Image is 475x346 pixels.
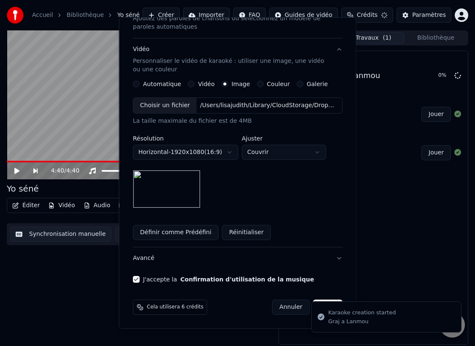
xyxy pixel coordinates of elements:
[133,225,219,240] button: Définir comme Prédéfini
[133,98,197,113] div: Choisir un fichier
[147,304,203,311] span: Cela utilisera 6 crédits
[133,247,343,269] button: Avancé
[143,276,314,282] label: J'accepte la
[133,57,329,74] p: Personnaliser le vidéo de karaoké : utiliser une image, une vidéo ou une couleur
[272,300,309,315] button: Annuler
[198,81,214,87] label: Vidéo
[313,300,342,315] button: Créer
[180,276,314,282] button: J'accepte la
[197,101,340,110] div: /Users/lisajudith/Library/CloudStorage/Dropbox/GWOKA/SELECTION KARAOKA/INDESTWAS KA/fond d'écran...
[231,81,250,87] label: Image
[133,81,343,247] div: VidéoPersonnaliser le vidéo de karaoké : utiliser une image, une vidéo ou une couleur
[242,135,326,141] label: Ajuster
[133,135,238,141] label: Résolution
[143,81,181,87] label: Automatique
[222,225,271,240] button: Réinitialiser
[133,38,343,81] button: VidéoPersonnaliser le vidéo de karaoké : utiliser une image, une vidéo ou une couleur
[267,81,289,87] label: Couleur
[133,45,329,74] div: Vidéo
[133,14,329,31] p: Ajoutez des paroles de chansons ou sélectionnez un modèle de paroles automatiques
[133,117,343,125] div: La taille maximale du fichier est de 4MB
[306,81,327,87] label: Galerie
